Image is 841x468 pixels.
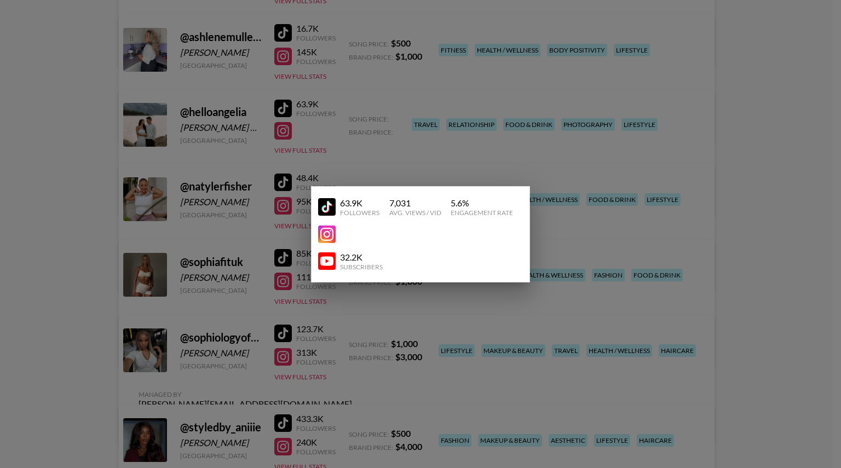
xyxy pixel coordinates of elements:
div: Followers [340,209,379,217]
div: Avg. Views / Vid [389,209,441,217]
div: Engagement Rate [451,209,513,217]
div: 63.9K [340,198,379,209]
div: 32.2K [340,252,383,263]
img: YouTube [318,252,336,270]
div: 7,031 [389,198,441,209]
img: YouTube [318,198,336,216]
div: 5.6 % [451,198,513,209]
img: YouTube [318,226,336,243]
div: Subscribers [340,263,383,271]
